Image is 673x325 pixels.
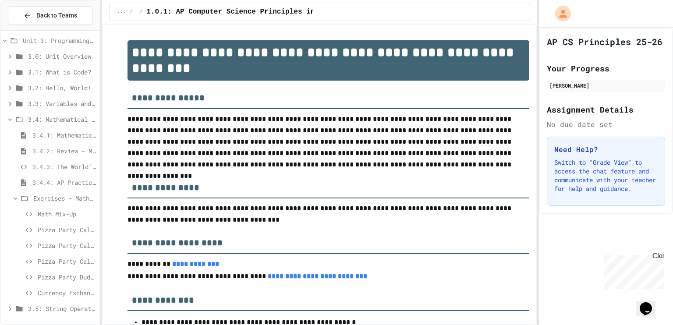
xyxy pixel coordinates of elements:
div: No due date set [547,119,665,130]
iframe: chat widget [600,252,664,289]
span: / [130,8,133,15]
span: / [140,8,143,15]
h2: Assignment Details [547,103,665,116]
h1: AP CS Principles 25-26 [547,35,662,48]
span: 3.4: Mathematical Operators [28,115,96,124]
span: 3.1: What is Code? [28,67,96,77]
div: [PERSON_NAME] [549,81,662,89]
span: 3.2: Hello, World! [28,83,96,92]
span: Pizza Party Budget [38,272,96,282]
span: Currency Exchange Calculator [38,288,96,297]
span: 1.0.1: AP Computer Science Principles in Python Course Syllabus [146,7,411,17]
span: 3.4.3: The World's Worst Farmers Market [32,162,96,171]
h3: Need Help? [554,144,658,155]
span: Back to Teams [36,11,77,20]
p: Switch to "Grade View" to access the chat feature and communicate with your teacher for help and ... [554,158,658,193]
span: Unit 3: Programming with Python [23,36,96,45]
iframe: chat widget [636,290,664,316]
span: 3.3: Variables and Data Types [28,99,96,108]
span: 3.0: Unit Overview [28,52,96,61]
span: 3.4.4: AP Practice - Arithmetic Operators [32,178,96,187]
span: Pizza Party Calculator [38,241,96,250]
div: My Account [546,4,573,24]
h2: Your Progress [547,62,665,74]
span: Pizza Party Calculator [38,257,96,266]
button: Back to Teams [8,6,92,25]
div: Chat with us now!Close [4,4,60,56]
span: ... [117,8,126,15]
span: 3.4.2: Review - Mathematical Operators [32,146,96,155]
span: Exercises - Mathematical Operators [33,194,96,203]
span: Pizza Party Calculator [38,225,96,234]
span: 3.4.1: Mathematical Operators [32,131,96,140]
span: 3.5: String Operators [28,304,96,313]
span: Math Mix-Up [38,209,96,219]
